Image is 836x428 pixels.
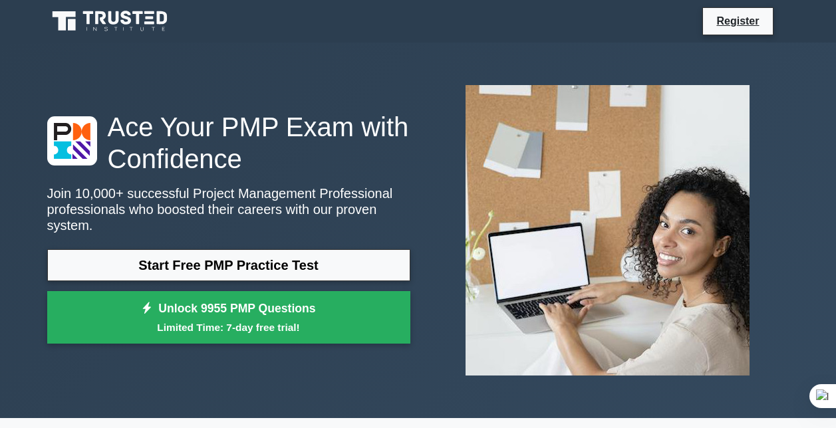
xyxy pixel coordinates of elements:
a: Register [708,13,767,29]
a: Unlock 9955 PMP QuestionsLimited Time: 7-day free trial! [47,291,410,344]
h1: Ace Your PMP Exam with Confidence [47,111,410,175]
small: Limited Time: 7-day free trial! [64,320,394,335]
a: Start Free PMP Practice Test [47,249,410,281]
p: Join 10,000+ successful Project Management Professional professionals who boosted their careers w... [47,185,410,233]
